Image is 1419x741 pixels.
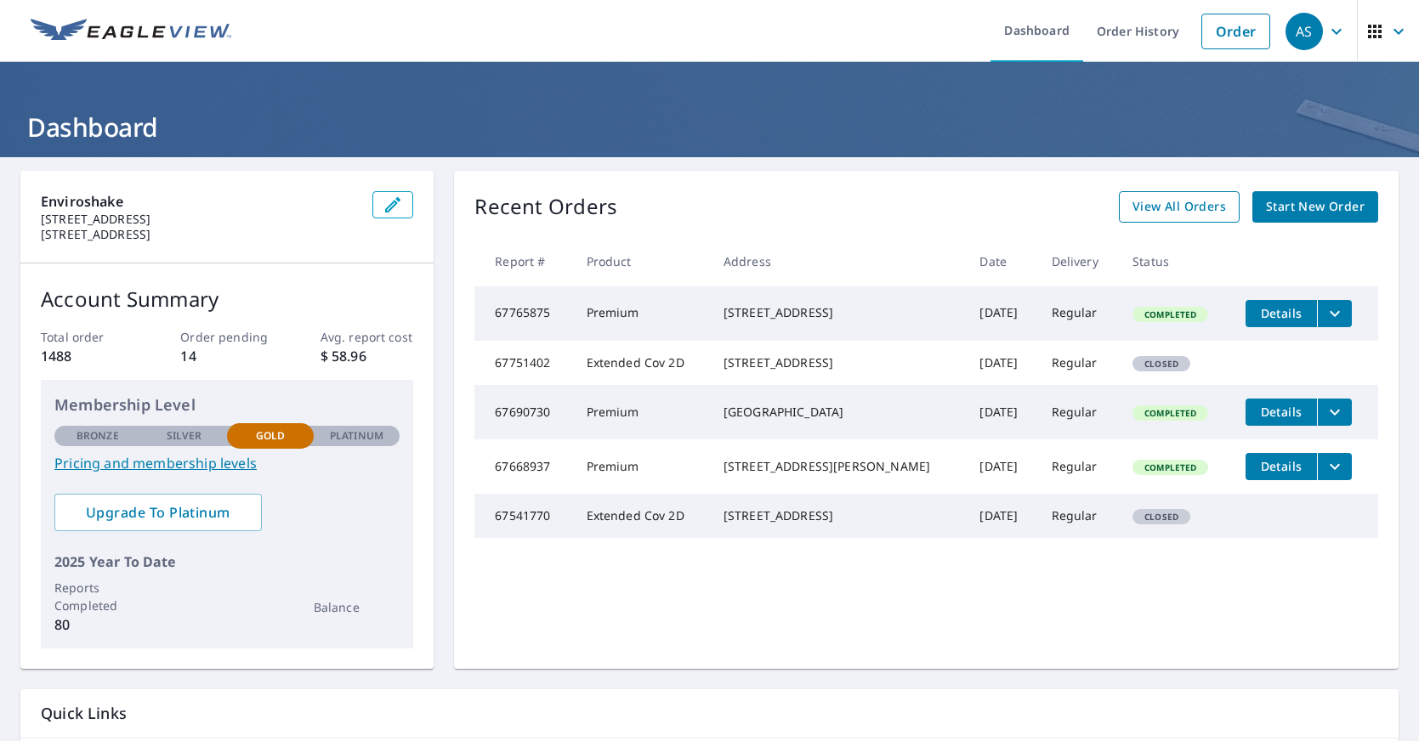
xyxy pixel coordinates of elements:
[1256,305,1307,321] span: Details
[41,346,134,366] p: 1488
[474,494,572,538] td: 67541770
[54,453,400,473] a: Pricing and membership levels
[573,236,710,286] th: Product
[1134,308,1206,320] span: Completed
[573,341,710,385] td: Extended Cov 2D
[710,236,967,286] th: Address
[724,507,953,524] div: [STREET_ADDRESS]
[1038,494,1120,538] td: Regular
[1038,286,1120,341] td: Regular
[1317,453,1352,480] button: filesDropdownBtn-67668937
[321,346,414,366] p: $ 58.96
[573,439,710,494] td: Premium
[1256,404,1307,420] span: Details
[724,404,953,421] div: [GEOGRAPHIC_DATA]
[1038,236,1120,286] th: Delivery
[54,579,141,614] p: Reports Completed
[31,19,231,44] img: EV Logo
[474,439,572,494] td: 67668937
[314,598,400,616] p: Balance
[330,428,383,444] p: Platinum
[1038,385,1120,439] td: Regular
[41,227,359,242] p: [STREET_ADDRESS]
[68,503,248,522] span: Upgrade To Platinum
[966,439,1037,494] td: [DATE]
[1134,461,1206,473] span: Completed
[1246,453,1317,480] button: detailsBtn-67668937
[41,191,359,212] p: Enviroshake
[1246,399,1317,426] button: detailsBtn-67690730
[573,385,710,439] td: Premium
[1134,358,1189,370] span: Closed
[41,703,1378,724] p: Quick Links
[966,236,1037,286] th: Date
[1119,191,1240,223] a: View All Orders
[474,236,572,286] th: Report #
[1134,407,1206,419] span: Completed
[724,304,953,321] div: [STREET_ADDRESS]
[966,385,1037,439] td: [DATE]
[966,286,1037,341] td: [DATE]
[1266,196,1365,218] span: Start New Order
[20,110,1399,144] h1: Dashboard
[1038,439,1120,494] td: Regular
[1286,13,1323,50] div: AS
[167,428,202,444] p: Silver
[41,212,359,227] p: [STREET_ADDRESS]
[321,328,414,346] p: Avg. report cost
[474,286,572,341] td: 67765875
[1246,300,1317,327] button: detailsBtn-67765875
[54,552,400,572] p: 2025 Year To Date
[41,284,413,314] p: Account Summary
[474,341,572,385] td: 67751402
[1317,399,1352,426] button: filesDropdownBtn-67690730
[966,341,1037,385] td: [DATE]
[1256,458,1307,474] span: Details
[41,328,134,346] p: Total order
[54,393,400,416] p: Membership Level
[573,286,710,341] td: Premium
[256,428,285,444] p: Gold
[573,494,710,538] td: Extended Cov 2D
[966,494,1037,538] td: [DATE]
[724,354,953,371] div: [STREET_ADDRESS]
[1132,196,1226,218] span: View All Orders
[1134,511,1189,523] span: Closed
[1317,300,1352,327] button: filesDropdownBtn-67765875
[1119,236,1232,286] th: Status
[1252,191,1378,223] a: Start New Order
[474,385,572,439] td: 67690730
[180,328,274,346] p: Order pending
[54,494,262,531] a: Upgrade To Platinum
[474,191,617,223] p: Recent Orders
[77,428,119,444] p: Bronze
[1038,341,1120,385] td: Regular
[180,346,274,366] p: 14
[724,458,953,475] div: [STREET_ADDRESS][PERSON_NAME]
[1201,14,1270,49] a: Order
[54,614,141,635] p: 80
